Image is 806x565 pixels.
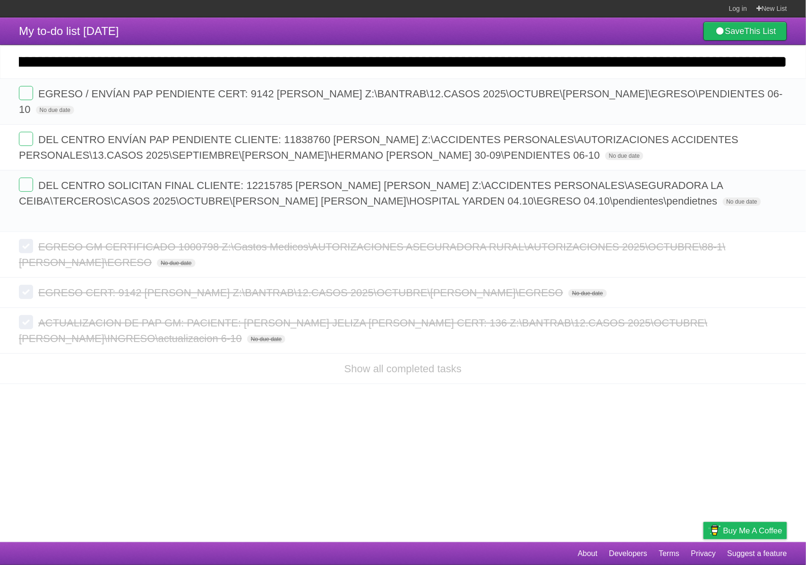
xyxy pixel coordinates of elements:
b: This List [745,26,776,36]
span: EGRESO / ENVÍAN PAP PENDIENTE CERT: 9142 [PERSON_NAME] Z:\BANTRAB\12.CASOS 2025\OCTUBRE\[PERSON_N... [19,88,783,115]
img: Buy me a coffee [708,522,721,539]
label: Done [19,239,33,253]
span: DEL CENTRO SOLICITAN FINAL CLIENTE: 12215785 [PERSON_NAME] [PERSON_NAME] Z:\ACCIDENTES PERSONALES... [19,180,723,207]
span: No due date [723,197,761,206]
span: EGRESO GM CERTIFICADO 1000798 Z:\Gastos Medicos\AUTORIZACIONES ASEGURADORA RURAL\AUTORIZACIONES 2... [19,241,726,268]
a: Buy me a coffee [703,522,787,539]
span: Buy me a coffee [723,522,782,539]
label: Done [19,86,33,100]
span: No due date [157,259,195,267]
span: DEL CENTRO ENVÍAN PAP PENDIENTE CLIENTE: 11838760 [PERSON_NAME] Z:\ACCIDENTES PERSONALES\AUTORIZA... [19,134,738,161]
label: Done [19,315,33,329]
a: About [578,545,598,563]
a: Terms [659,545,680,563]
span: ACTUALIZACION DE PAP GM: PACIENTE: [PERSON_NAME] JELIZA [PERSON_NAME] CERT: 136 Z:\BANTRAB\12.CAS... [19,317,708,344]
span: My to-do list [DATE] [19,25,119,37]
a: Privacy [691,545,716,563]
label: Done [19,178,33,192]
span: No due date [247,335,285,343]
span: No due date [568,289,607,298]
span: No due date [605,152,643,160]
a: SaveThis List [703,22,787,41]
span: EGRESO CERT: 9142 [PERSON_NAME] Z:\BANTRAB\12.CASOS 2025\OCTUBRE\[PERSON_NAME]\EGRESO [38,287,566,299]
a: Show all completed tasks [344,363,462,375]
label: Done [19,132,33,146]
label: Done [19,285,33,299]
a: Developers [609,545,647,563]
span: No due date [36,106,74,114]
a: Suggest a feature [728,545,787,563]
